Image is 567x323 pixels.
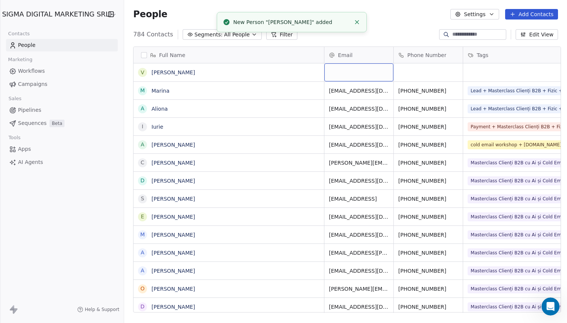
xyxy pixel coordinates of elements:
[541,297,559,315] iframe: Intercom live chat
[141,177,145,185] div: D
[2,9,109,19] span: SIGMA DIGITAL MARKETING SRL
[151,178,195,184] a: [PERSON_NAME]
[8,99,142,127] div: Profile image for Mrinalbut when will you release it?[PERSON_NAME]•2h ago
[329,249,389,257] span: [EMAIL_ADDRESS][PERSON_NAME][PERSON_NAME][DOMAIN_NAME]
[398,249,458,257] span: [PHONE_NUMBER]
[329,105,389,113] span: [EMAIL_ADDRESS][DOMAIN_NAME]
[78,113,100,121] div: • 2h ago
[151,268,195,274] a: [PERSON_NAME]
[141,105,145,113] div: A
[15,138,125,146] div: Send us a message
[324,47,393,63] div: Email
[151,286,195,292] a: [PERSON_NAME]
[6,117,118,129] a: SequencesBeta
[141,303,145,311] div: D
[15,95,135,102] div: Recent message
[141,285,145,293] div: O
[29,12,44,27] img: Profile image for Mrinal
[133,9,167,20] span: People
[18,158,43,166] span: AI Agents
[352,17,362,27] button: Close toast
[15,12,30,27] img: Profile image for Harinder
[151,106,168,112] a: Aliona
[62,253,88,258] span: Messages
[151,88,169,94] a: Marina
[6,143,118,155] a: Apps
[133,30,173,39] span: 784 Contacts
[141,159,144,167] div: C
[50,234,100,264] button: Messages
[5,28,33,39] span: Contacts
[398,267,458,275] span: [PHONE_NUMBER]
[329,141,389,149] span: [EMAIL_ADDRESS][DOMAIN_NAME]
[398,141,458,149] span: [PHONE_NUMBER]
[151,69,195,75] a: [PERSON_NAME]
[329,285,389,293] span: [PERSON_NAME][EMAIL_ADDRESS][DOMAIN_NAME]
[142,123,143,131] div: I
[15,66,135,79] p: How can we help?
[195,31,223,39] span: Segments:
[15,53,135,66] p: Hi [PERSON_NAME]
[5,132,24,143] span: Tools
[6,39,118,51] a: People
[398,177,458,185] span: [PHONE_NUMBER]
[329,267,389,275] span: [EMAIL_ADDRESS][DOMAIN_NAME]
[141,267,145,275] div: A
[140,231,145,239] div: M
[398,123,458,131] span: [PHONE_NUMBER]
[329,231,389,239] span: [EMAIL_ADDRESS][DOMAIN_NAME]
[398,195,458,203] span: [PHONE_NUMBER]
[233,18,351,26] div: New Person "[PERSON_NAME]" added
[338,51,352,59] span: Email
[6,65,118,77] a: Workflows
[18,80,47,88] span: Campaigns
[398,303,458,311] span: [PHONE_NUMBER]
[151,142,195,148] a: [PERSON_NAME]
[7,131,142,152] div: Send us a message
[151,250,195,256] a: [PERSON_NAME]
[141,141,145,149] div: A
[9,8,98,21] button: SIGMA DIGITAL MARKETING SRL
[151,232,195,238] a: [PERSON_NAME]
[450,9,499,20] button: Settings
[133,63,324,313] div: grid
[141,69,145,77] div: V
[398,213,458,221] span: [PHONE_NUMBER]
[141,249,145,257] div: A
[329,87,389,95] span: [EMAIL_ADDRESS][DOMAIN_NAME]
[329,303,389,311] span: [EMAIL_ADDRESS][DOMAIN_NAME]
[6,104,118,116] a: Pipelines
[329,213,389,221] span: [EMAIL_ADDRESS][DOMAIN_NAME]
[18,41,36,49] span: People
[77,306,119,312] a: Help & Support
[7,88,142,128] div: Recent messageProfile image for Mrinalbut when will you release it?[PERSON_NAME]•2h ago
[329,195,389,203] span: [EMAIL_ADDRESS]
[398,231,458,239] span: [PHONE_NUMBER]
[18,106,41,114] span: Pipelines
[329,123,389,131] span: [EMAIL_ADDRESS][DOMAIN_NAME]
[159,51,185,59] span: Full Name
[398,87,458,95] span: [PHONE_NUMBER]
[151,304,195,310] a: [PERSON_NAME]
[224,31,250,39] span: All People
[329,177,389,185] span: [EMAIL_ADDRESS][DOMAIN_NAME]
[5,93,25,104] span: Sales
[18,119,46,127] span: Sequences
[398,105,458,113] span: [PHONE_NUMBER]
[18,67,45,75] span: Workflows
[133,47,324,63] div: Full Name
[477,51,488,59] span: Tags
[516,29,558,40] button: Edit View
[15,106,30,121] img: Profile image for Mrinal
[43,12,58,27] img: Profile image for Siddarth
[18,145,31,153] span: Apps
[140,87,145,95] div: M
[85,306,119,312] span: Help & Support
[141,213,144,221] div: E
[468,140,564,149] span: cold email workshop + [DOMAIN_NAME]
[329,159,389,167] span: [PERSON_NAME][EMAIL_ADDRESS][DOMAIN_NAME]
[33,113,77,121] div: [PERSON_NAME]
[394,47,463,63] div: Phone Number
[151,196,195,202] a: [PERSON_NAME]
[5,54,36,65] span: Marketing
